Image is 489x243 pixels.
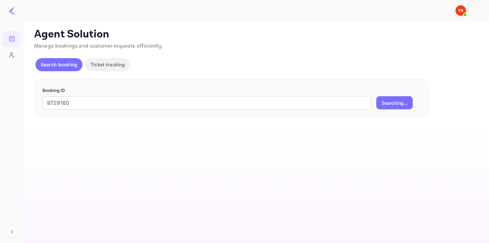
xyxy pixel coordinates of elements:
button: Searching... [376,96,413,109]
p: Search booking [41,61,77,68]
button: Expand navigation [6,226,18,238]
img: Yandex Support [455,5,466,16]
p: Booking ID [42,87,420,94]
span: Manage bookings and customer requests efficiently. [34,43,163,50]
img: LiteAPI [8,7,16,14]
a: Customers [3,47,21,62]
p: Agent Solution [34,28,477,41]
p: Ticket tracking [90,61,125,68]
input: Enter Booking ID (e.g., 63782194) [42,96,371,109]
a: Bookings [3,31,21,46]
